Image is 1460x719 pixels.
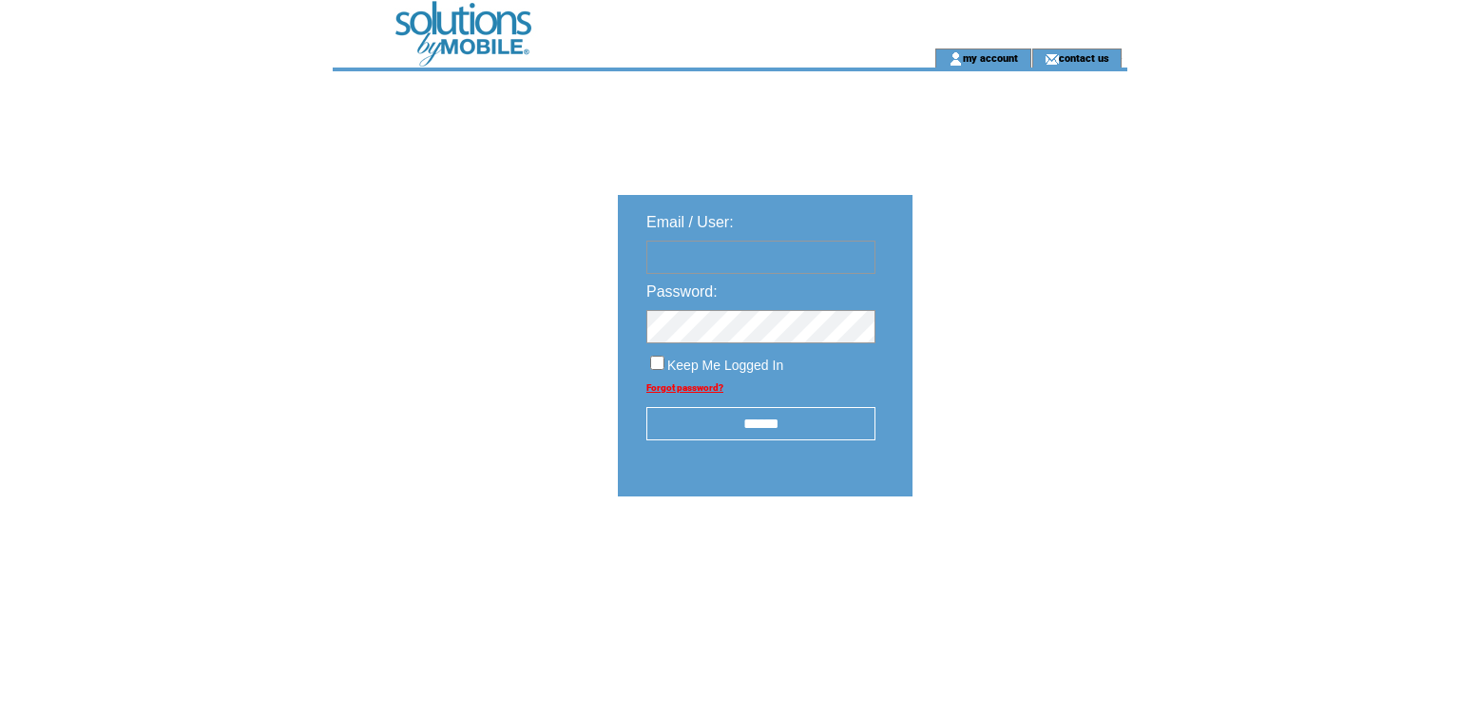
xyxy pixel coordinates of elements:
[968,544,1063,568] img: transparent.png;jsessionid=23F07A57369014584F02D078F6B3B237
[646,214,734,230] span: Email / User:
[949,51,963,67] img: account_icon.gif;jsessionid=23F07A57369014584F02D078F6B3B237
[646,382,723,393] a: Forgot password?
[963,51,1018,64] a: my account
[646,283,718,300] span: Password:
[1045,51,1059,67] img: contact_us_icon.gif;jsessionid=23F07A57369014584F02D078F6B3B237
[667,358,783,373] span: Keep Me Logged In
[1059,51,1109,64] a: contact us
